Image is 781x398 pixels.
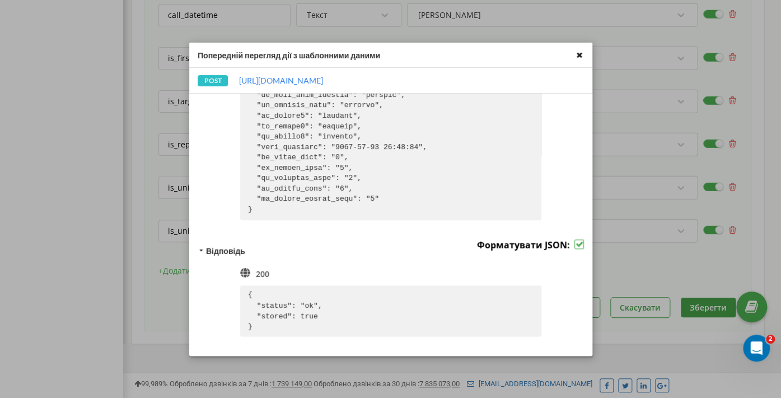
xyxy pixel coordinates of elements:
[477,239,570,251] label: Форматувати JSON:
[766,335,775,344] span: 2
[198,75,228,86] div: POST
[198,49,584,60] div: Попередній перегляд дії з шаблонними даними
[256,268,269,279] div: 200
[743,335,770,362] iframe: Intercom live chat
[240,285,541,336] pre: { "status": "ok", "stored": true }
[206,245,245,256] div: Відповідь
[239,75,323,85] a: [URL][DOMAIN_NAME]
